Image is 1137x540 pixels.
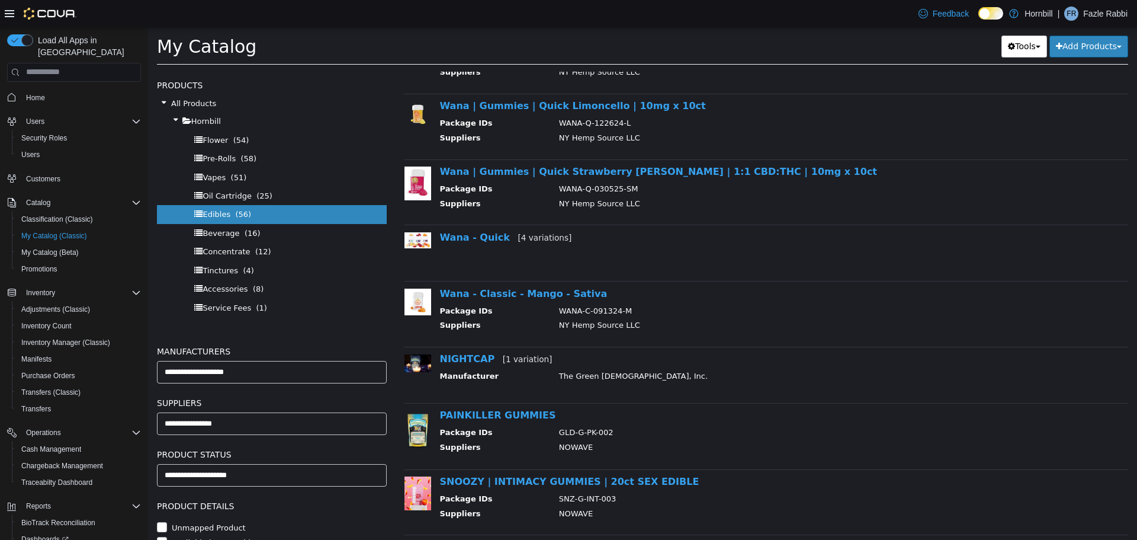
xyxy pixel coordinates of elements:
[17,402,141,416] span: Transfers
[256,327,283,345] img: 150
[402,278,954,293] td: WANA-C-091324-M
[95,239,105,248] span: (4)
[256,205,283,221] img: 150
[54,202,91,210] span: Beverage
[21,90,141,105] span: Home
[9,472,239,486] h5: Product Details
[21,354,52,364] span: Manifests
[92,127,108,136] span: (58)
[17,131,141,145] span: Security Roles
[256,74,283,101] img: 150
[12,368,146,384] button: Purchase Orders
[12,261,146,277] button: Promotions
[17,262,141,276] span: Promotions
[21,150,40,159] span: Users
[853,8,899,30] button: Tools
[402,171,954,186] td: NY Hemp Source LLC
[17,369,80,383] a: Purchase Orders
[2,194,146,211] button: Catalog
[21,426,141,440] span: Operations
[402,156,954,171] td: WANA-Q-030525-SM
[9,317,239,331] h5: Manufacturers
[43,90,73,98] span: Hornbill
[12,318,146,334] button: Inventory Count
[402,414,954,429] td: NOWAVE
[12,515,146,531] button: BioTrack Reconciliation
[370,206,424,215] small: [4 variations]
[54,164,104,173] span: Oil Cartridge
[21,114,141,129] span: Users
[87,183,103,191] span: (56)
[21,499,141,513] span: Reports
[292,90,402,105] th: Package IDs
[17,385,85,400] a: Transfers (Classic)
[1067,7,1076,21] span: FR
[17,442,86,456] a: Cash Management
[9,369,239,383] h5: Suppliers
[17,319,141,333] span: Inventory Count
[292,171,402,186] th: Suppliers
[17,516,141,530] span: BioTrack Reconciliation
[54,276,103,285] span: Service Fees
[402,400,954,414] td: GLD-G-PK-002
[2,285,146,301] button: Inventory
[2,498,146,515] button: Reports
[292,481,402,496] th: Suppliers
[292,343,402,358] th: Manufacturer
[17,459,141,473] span: Chargeback Management
[12,228,146,244] button: My Catalog (Classic)
[402,343,954,358] td: The Green [DEMOGRAPHIC_DATA], Inc.
[12,211,146,228] button: Classification (Classic)
[9,9,108,30] span: My Catalog
[21,518,95,528] span: BioTrack Reconciliation
[17,212,98,226] a: Classification (Classic)
[17,402,56,416] a: Transfers
[901,8,980,30] button: Add Products
[1024,7,1052,21] p: Hornbill
[402,292,954,307] td: NY Hemp Source LLC
[26,288,55,298] span: Inventory
[292,39,402,54] th: Suppliers
[17,148,141,162] span: Users
[17,369,141,383] span: Purchase Orders
[292,414,402,429] th: Suppliers
[26,117,44,126] span: Users
[21,231,87,241] span: My Catalog (Classic)
[17,335,141,350] span: Inventory Manager (Classic)
[108,164,124,173] span: (25)
[54,183,82,191] span: Edibles
[1064,7,1078,21] div: Fazle Rabbi
[292,278,402,293] th: Package IDs
[1058,7,1060,21] p: |
[292,105,402,120] th: Suppliers
[9,51,239,65] h5: Products
[21,321,72,331] span: Inventory Count
[21,114,49,129] button: Users
[292,400,402,414] th: Package IDs
[26,198,50,207] span: Catalog
[21,286,60,300] button: Inventory
[21,495,98,507] label: Unmapped Product
[17,302,95,317] a: Adjustments (Classic)
[12,301,146,318] button: Adjustments (Classic)
[21,371,75,381] span: Purchase Orders
[12,458,146,474] button: Chargeback Management
[21,196,55,210] button: Catalog
[24,8,76,20] img: Cova
[23,72,68,81] span: All Products
[12,474,146,491] button: Traceabilty Dashboard
[54,257,99,266] span: Accessories
[33,34,141,58] span: Load All Apps in [GEOGRAPHIC_DATA]
[17,148,44,162] a: Users
[9,420,239,434] h5: Product Status
[17,352,141,366] span: Manifests
[21,404,51,414] span: Transfers
[54,108,80,117] span: Flower
[1083,7,1128,21] p: Fazle Rabbi
[256,384,283,424] img: 150
[12,401,146,417] button: Transfers
[12,130,146,146] button: Security Roles
[21,286,141,300] span: Inventory
[17,475,141,490] span: Traceabilty Dashboard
